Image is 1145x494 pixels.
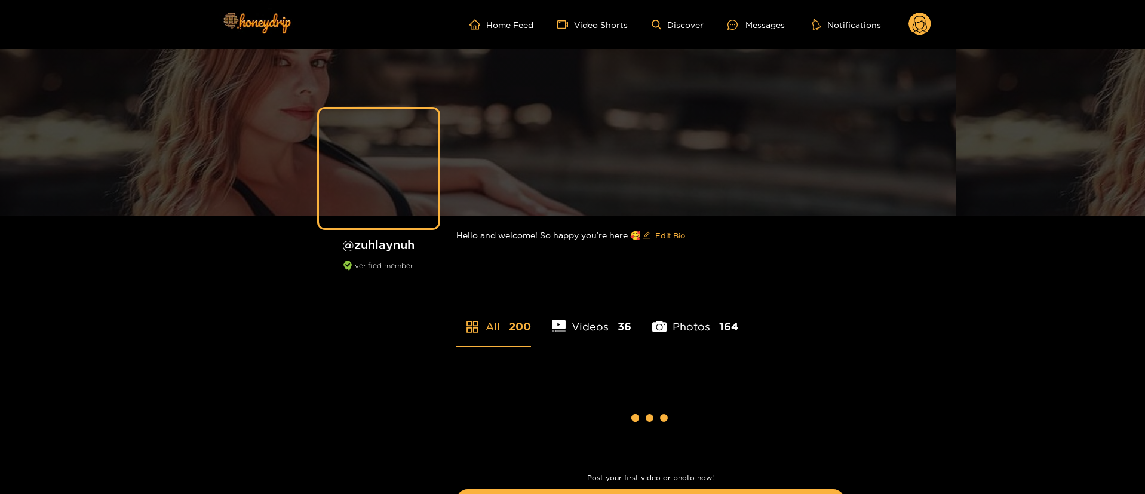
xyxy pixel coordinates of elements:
[469,19,533,30] a: Home Feed
[456,292,531,346] li: All
[509,319,531,334] span: 200
[465,320,480,334] span: appstore
[640,226,687,245] button: editEdit Bio
[809,19,885,30] button: Notifications
[557,19,628,30] a: Video Shorts
[557,19,574,30] span: video-camera
[727,18,785,32] div: Messages
[652,292,738,346] li: Photos
[643,231,650,240] span: edit
[313,237,444,252] h1: @ zuhlaynuh
[456,474,845,482] p: Post your first video or photo now!
[456,216,845,254] div: Hello and welcome! So happy you’re here 🥰
[652,20,704,30] a: Discover
[469,19,486,30] span: home
[655,229,685,241] span: Edit Bio
[552,292,632,346] li: Videos
[719,319,738,334] span: 164
[618,319,631,334] span: 36
[313,261,444,283] div: verified member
